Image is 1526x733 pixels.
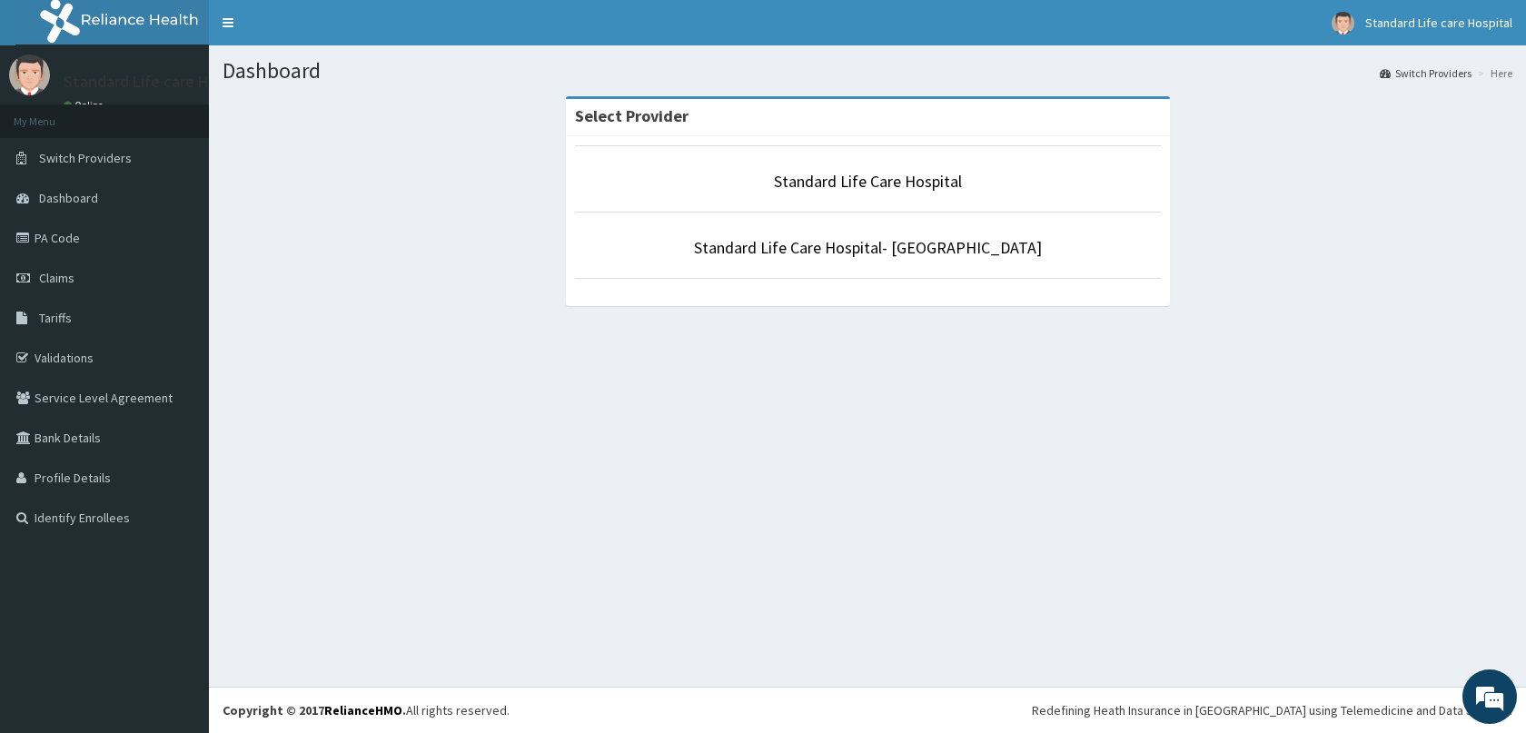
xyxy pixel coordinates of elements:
[694,237,1042,258] a: Standard Life Care Hospital- [GEOGRAPHIC_DATA]
[223,59,1512,83] h1: Dashboard
[223,702,406,718] strong: Copyright © 2017 .
[1473,65,1512,81] li: Here
[774,171,962,192] a: Standard Life Care Hospital
[575,105,689,126] strong: Select Provider
[64,99,107,112] a: Online
[324,702,402,718] a: RelianceHMO
[209,687,1526,733] footer: All rights reserved.
[1332,12,1354,35] img: User Image
[39,270,74,286] span: Claims
[1032,701,1512,719] div: Redefining Heath Insurance in [GEOGRAPHIC_DATA] using Telemedicine and Data Science!
[64,74,258,90] p: Standard Life care Hospital
[39,150,132,166] span: Switch Providers
[1380,65,1471,81] a: Switch Providers
[39,190,98,206] span: Dashboard
[1365,15,1512,31] span: Standard Life care Hospital
[9,54,50,95] img: User Image
[39,310,72,326] span: Tariffs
